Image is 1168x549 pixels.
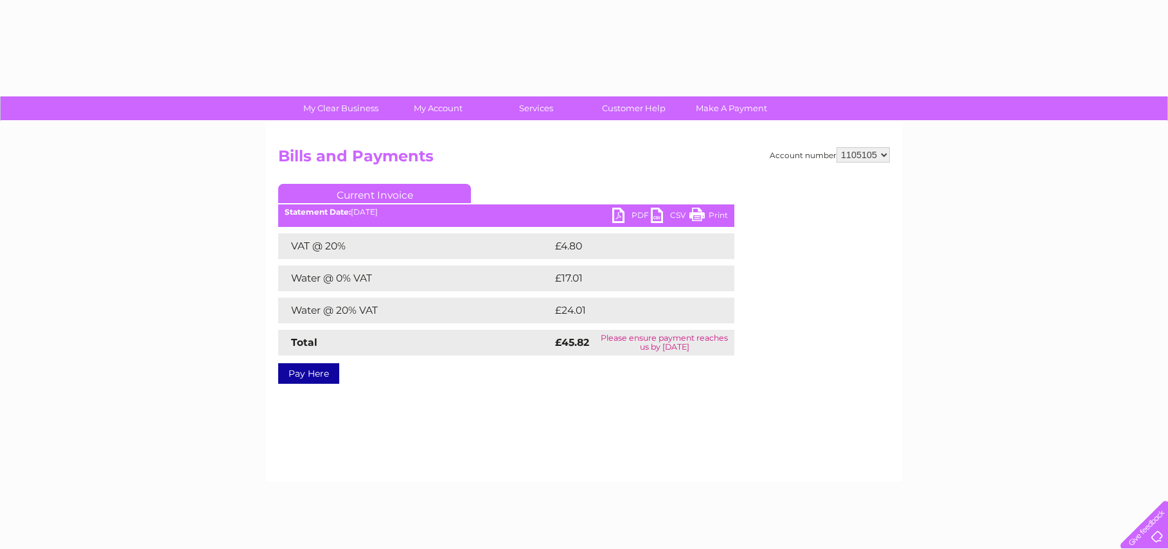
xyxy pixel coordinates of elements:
td: Water @ 20% VAT [278,298,552,323]
td: £4.80 [552,233,705,259]
td: VAT @ 20% [278,233,552,259]
td: £24.01 [552,298,707,323]
b: Statement Date: [285,207,351,217]
a: Customer Help [581,96,687,120]
strong: Total [291,336,317,348]
td: £17.01 [552,265,705,291]
td: Water @ 0% VAT [278,265,552,291]
div: [DATE] [278,208,734,217]
a: My Account [385,96,491,120]
h2: Bills and Payments [278,147,890,172]
a: Services [483,96,589,120]
a: Print [689,208,728,226]
a: CSV [651,208,689,226]
a: PDF [612,208,651,226]
strong: £45.82 [555,336,589,348]
td: Please ensure payment reaches us by [DATE] [594,330,734,355]
a: Current Invoice [278,184,471,203]
a: My Clear Business [288,96,394,120]
a: Make A Payment [678,96,784,120]
a: Pay Here [278,363,339,384]
div: Account number [770,147,890,163]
